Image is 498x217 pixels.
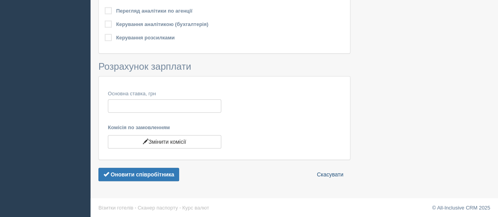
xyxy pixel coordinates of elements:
a: © All-Inclusive CRM 2025 [432,205,490,211]
label: Перегляд аналітики по агенції [116,7,193,15]
h3: Розрахунок зарплати [98,61,350,72]
button: Змінити комісії [108,135,221,148]
b: Оновити співробітника [111,171,174,178]
a: Курс валют [182,205,209,211]
span: · [180,205,181,211]
label: Керування аналітикою (бухгалтерія) [116,20,208,28]
button: Оновити співробітника [98,168,179,181]
label: Основна ставка, грн [108,90,221,98]
p: Комісія по замовленням [108,124,221,132]
label: Керування розсилками [116,34,175,41]
a: Сканер паспорту [138,205,178,211]
a: Скасувати [312,168,348,181]
span: · [135,205,136,211]
a: Візитки готелів [98,205,133,211]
